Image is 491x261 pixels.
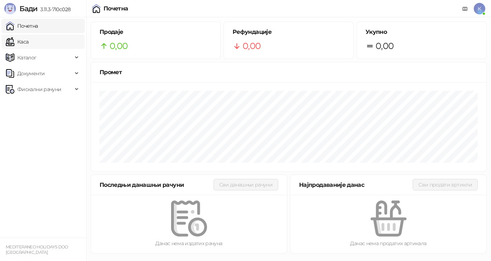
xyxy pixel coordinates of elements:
[459,3,471,14] a: Документација
[110,39,128,53] span: 0,00
[474,3,485,14] span: K
[100,180,214,189] div: Последњи данашњи рачуни
[6,35,28,49] a: Каса
[19,4,37,13] span: Бади
[6,19,38,33] a: Почетна
[4,3,16,14] img: Logo
[214,179,278,190] button: Сви данашњи рачуни
[243,39,261,53] span: 0,00
[299,180,413,189] div: Најпродаваније данас
[233,28,345,36] h5: Рефундације
[17,50,37,65] span: Каталог
[100,28,212,36] h5: Продаје
[104,6,128,12] div: Почетна
[302,239,475,247] div: Данас нема продатих артикала
[37,6,70,13] span: 3.11.3-710c028
[366,28,478,36] h5: Укупно
[100,68,478,77] div: Промет
[6,244,68,255] small: MEDITERANEO HOLIDAYS DOO [GEOGRAPHIC_DATA]
[17,82,61,96] span: Фискални рачуни
[17,66,45,81] span: Документи
[102,239,275,247] div: Данас нема издатих рачуна
[413,179,478,190] button: Сви продати артикли
[376,39,394,53] span: 0,00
